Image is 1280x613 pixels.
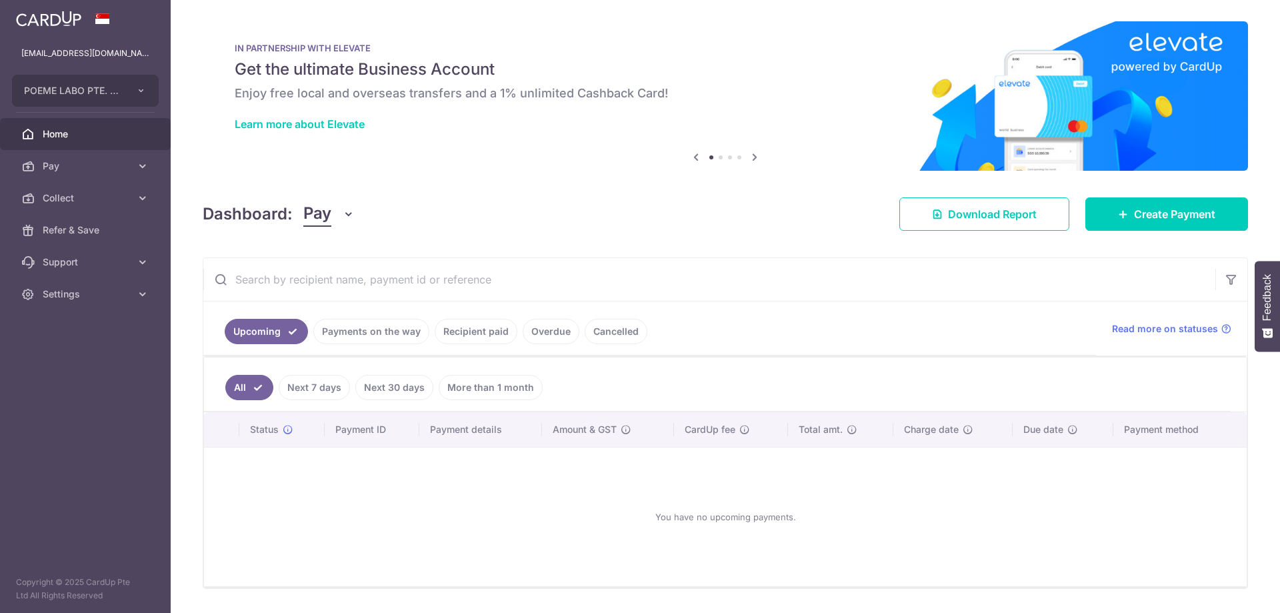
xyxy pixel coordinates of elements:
a: All [225,375,273,400]
h4: Dashboard: [203,202,293,226]
a: Create Payment [1085,197,1248,231]
a: Learn more about Elevate [235,117,365,131]
span: Settings [43,287,131,301]
span: Total amt. [799,423,843,436]
a: Recipient paid [435,319,517,344]
a: Read more on statuses [1112,322,1231,336]
a: Overdue [523,319,579,344]
p: [EMAIL_ADDRESS][DOMAIN_NAME] [21,47,149,60]
span: Read more on statuses [1112,322,1218,336]
span: Pay [43,159,131,173]
a: Next 30 days [355,375,433,400]
th: Payment details [419,412,542,447]
a: Payments on the way [313,319,429,344]
span: Feedback [1261,274,1273,321]
div: You have no upcoming payments. [220,458,1231,576]
span: Charge date [904,423,959,436]
span: POEME LABO PTE. LTD. [24,84,123,97]
p: IN PARTNERSHIP WITH ELEVATE [235,43,1216,53]
span: Due date [1023,423,1063,436]
h6: Enjoy free local and overseas transfers and a 1% unlimited Cashback Card! [235,85,1216,101]
h5: Get the ultimate Business Account [235,59,1216,80]
a: Cancelled [585,319,647,344]
span: Home [43,127,131,141]
a: Download Report [899,197,1069,231]
span: Create Payment [1134,206,1215,222]
span: Refer & Save [43,223,131,237]
span: CardUp fee [685,423,735,436]
input: Search by recipient name, payment id or reference [203,258,1215,301]
span: Amount & GST [553,423,617,436]
span: Download Report [948,206,1037,222]
a: Upcoming [225,319,308,344]
span: Support [43,255,131,269]
a: More than 1 month [439,375,543,400]
button: Pay [303,201,355,227]
img: Renovation banner [203,21,1248,171]
span: Status [250,423,279,436]
span: Pay [303,201,331,227]
a: Next 7 days [279,375,350,400]
button: POEME LABO PTE. LTD. [12,75,159,107]
th: Payment ID [325,412,419,447]
img: CardUp [16,11,81,27]
button: Feedback - Show survey [1255,261,1280,352]
span: Collect [43,191,131,205]
th: Payment method [1113,412,1247,447]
